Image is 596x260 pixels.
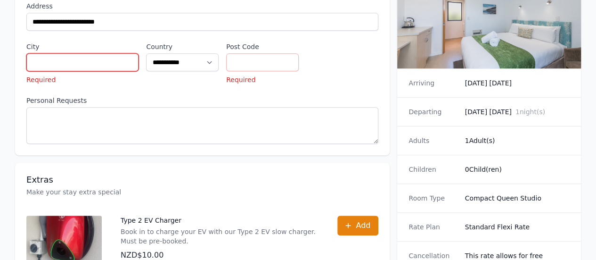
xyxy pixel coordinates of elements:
p: Required [26,75,139,84]
p: Type 2 EV Charger [121,216,318,225]
h3: Extras [26,174,378,185]
p: Book in to charge your EV with our Type 2 EV slow charger. Must be pre-booked. [121,227,318,246]
dt: Arriving [408,78,457,88]
dt: Rate Plan [408,222,457,232]
p: Required [226,75,299,84]
dt: Room Type [408,193,457,203]
label: Post Code [226,42,299,51]
dd: [DATE] [DATE] [465,78,570,88]
dd: [DATE] [DATE] [465,107,570,117]
label: Personal Requests [26,96,378,105]
dt: Children [408,165,457,174]
span: Add [356,220,370,231]
dd: Standard Flexi Rate [465,222,570,232]
dt: Adults [408,136,457,145]
label: Country [146,42,219,51]
label: Address [26,1,378,11]
span: 1 night(s) [515,108,545,116]
dt: Departing [408,107,457,117]
label: City [26,42,139,51]
p: Make your stay extra special [26,187,378,197]
dd: Compact Queen Studio [465,193,570,203]
dd: 0 Child(ren) [465,165,570,174]
button: Add [337,216,378,235]
dd: 1 Adult(s) [465,136,570,145]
